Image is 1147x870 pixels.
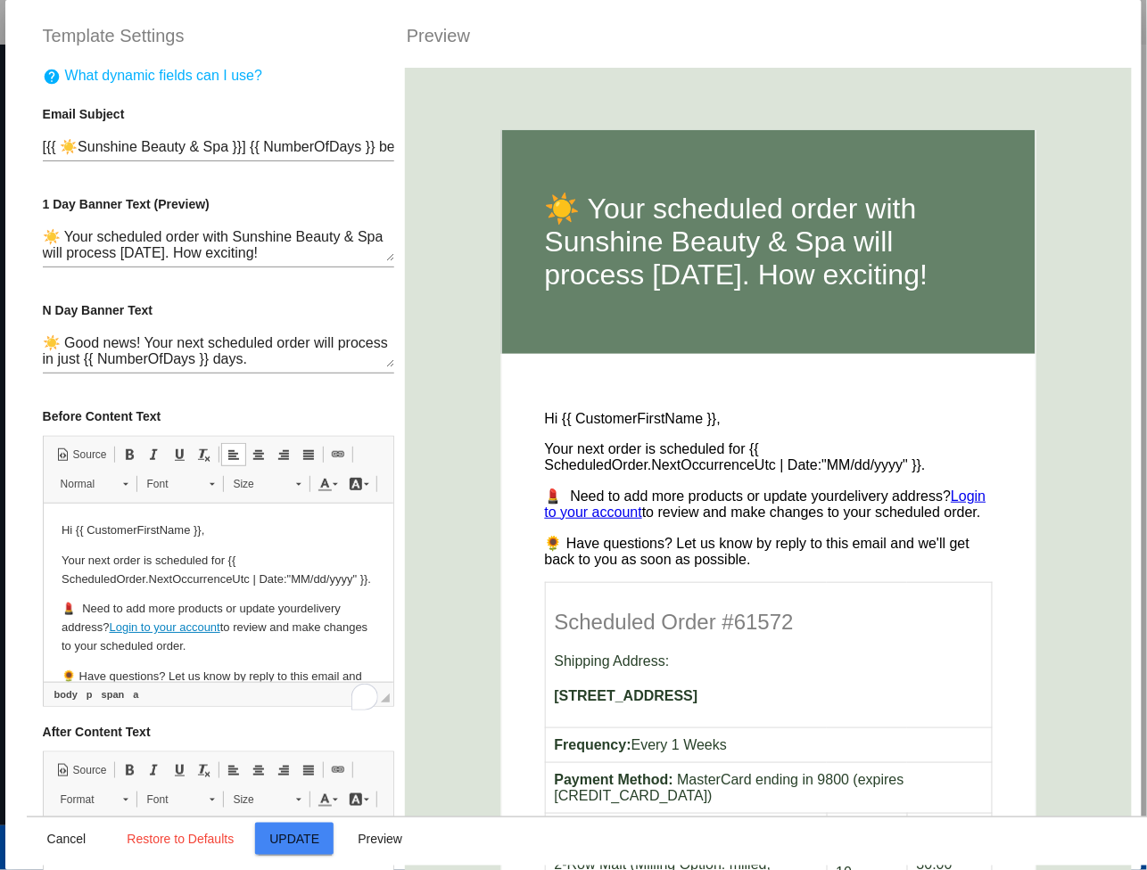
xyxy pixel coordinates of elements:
[27,823,105,855] button: Close dialog
[18,164,332,201] p: 🌻 Have questions? Let us know by reply to this email and we'll get back to you as soon as possible.
[358,832,402,846] span: Preview
[255,823,334,855] button: Update
[127,832,234,846] span: Restore to Defaults
[392,21,1120,50] div: Preview
[18,18,332,201] body: To enrich screen reader interactions, please activate Accessibility in Grammarly extension settings
[27,21,391,50] div: Template Settings
[18,48,332,86] p: Your next order is scheduled for {{ ScheduledOrder.NextOccurrenceUtc | Date:"MM/dd/yyyy" }}.
[65,117,85,130] a: Log
[112,823,248,855] button: Restore to Defaults
[18,96,332,152] p: 💄 Need to add more products or update your to review and make changes to your scheduled order.
[85,117,177,130] a: in to your account
[47,832,87,846] span: Cancel
[269,832,319,846] span: Update
[18,18,332,37] p: Hi {{ CustomerFirstName }},
[341,823,419,855] button: Preview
